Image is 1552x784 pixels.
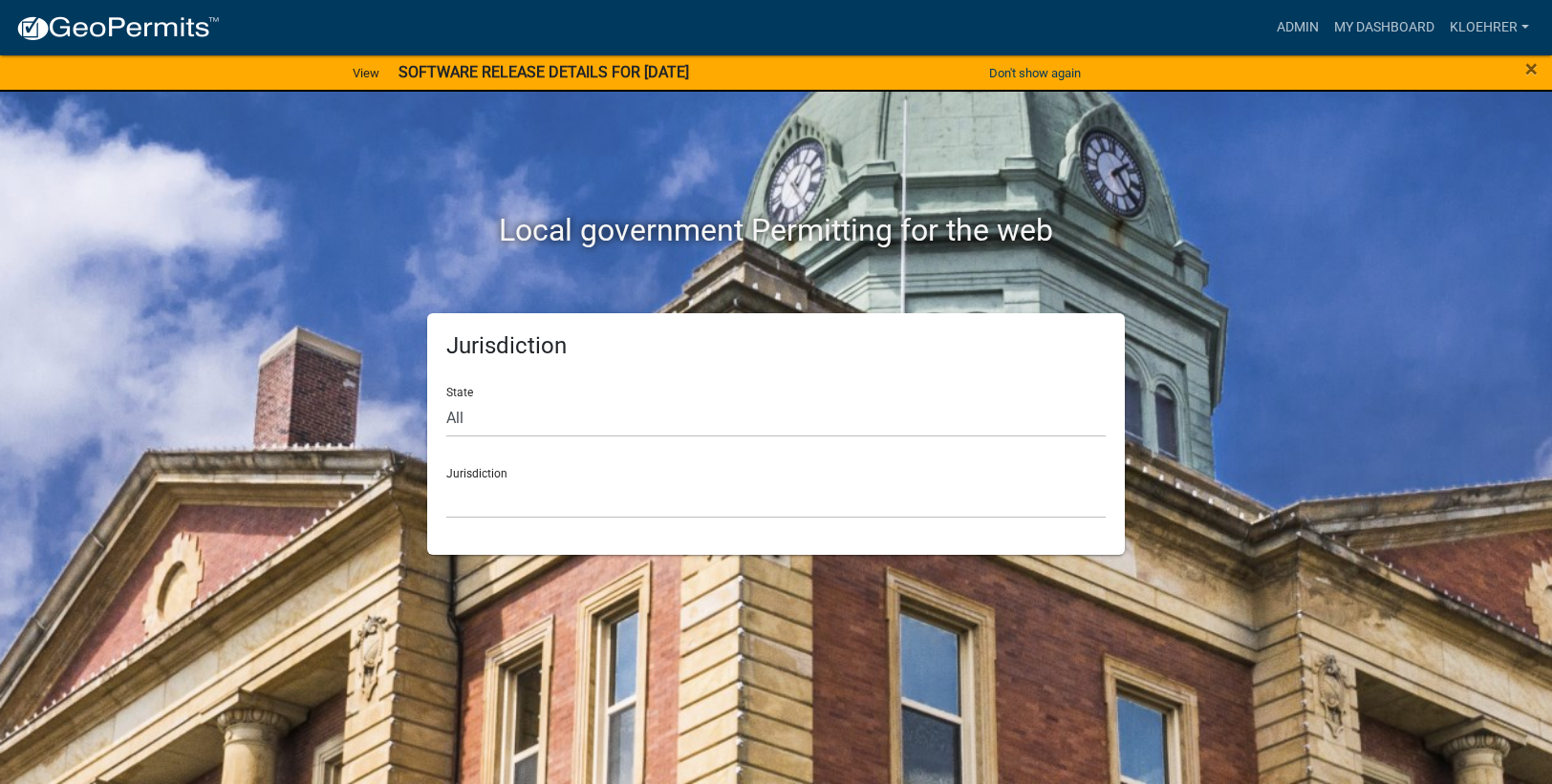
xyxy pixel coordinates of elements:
strong: SOFTWARE RELEASE DETAILS FOR [DATE] [399,63,689,81]
button: Don't show again [981,57,1089,89]
h5: Jurisdiction [446,332,1106,360]
a: kloehrer [1442,10,1537,46]
a: My Dashboard [1326,10,1442,46]
span: × [1525,55,1538,82]
button: Close [1525,57,1538,80]
a: View [345,57,387,89]
a: Admin [1269,10,1326,46]
h2: Local government Permitting for the web [246,212,1306,248]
